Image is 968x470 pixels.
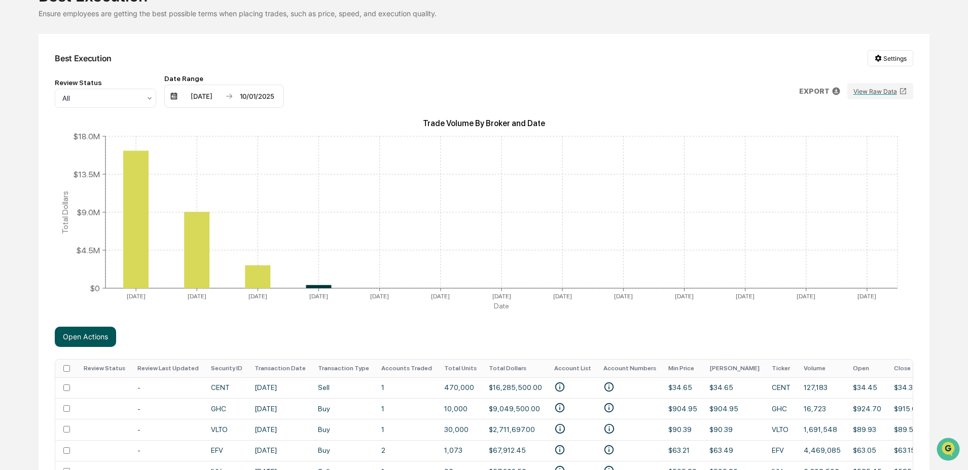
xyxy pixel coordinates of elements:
[131,419,205,440] td: -
[483,360,548,377] th: Total Dollars
[101,172,123,179] span: Pylon
[847,419,888,440] td: $89.93
[205,398,248,419] td: GHC
[554,402,565,413] svg: • JOHN DENNIS & A AHEARN TTEE JOHN AHEARN AND ALLYSON AHEARN TR, U/A 1/18/20
[73,169,100,179] tspan: $13.5M
[548,360,597,377] th: Account List
[375,360,438,377] th: Accounts Traded
[248,419,312,440] td: [DATE]
[20,147,64,157] span: Data Lookup
[375,440,438,461] td: 2
[603,444,615,455] svg: • 0051847995 • 0076179803
[662,398,703,419] td: $904.95
[131,377,205,398] td: -
[888,419,928,440] td: $89.54
[662,419,703,440] td: $90.39
[675,292,694,299] tspan: [DATE]
[60,190,70,233] tspan: Total Dollars
[483,398,548,419] td: $9,049,500.00
[375,419,438,440] td: 1
[312,419,375,440] td: Buy
[55,327,116,347] button: Open Actions
[483,440,548,461] td: $67,912.45
[438,377,483,398] td: 470,000
[55,79,156,87] div: Review Status
[34,77,166,88] div: Start new chat
[703,377,766,398] td: $34.65
[131,440,205,461] td: -
[554,423,565,434] svg: • ANISHA BHALLA KARAN A AHUJA
[248,377,312,398] td: [DATE]
[766,419,798,440] td: VLTO
[597,360,662,377] th: Account Numbers
[127,292,146,299] tspan: [DATE]
[703,419,766,440] td: $90.39
[309,292,328,299] tspan: [DATE]
[71,171,123,179] a: Powered byPylon
[423,119,545,128] text: Trade Volume By Broker and Date
[248,360,312,377] th: Transaction Date
[798,360,847,377] th: Volume
[736,292,755,299] tspan: [DATE]
[662,360,703,377] th: Min Price
[936,437,963,464] iframe: Open customer support
[494,302,509,310] tspan: Date
[10,148,18,156] div: 🔎
[69,124,130,142] a: 🗄️Attestations
[766,360,798,377] th: Ticker
[662,440,703,461] td: $63.21
[6,143,68,161] a: 🔎Data Lookup
[172,81,185,93] button: Start new chat
[39,9,929,18] div: Ensure employees are getting the best possible terms when placing trades, such as price, speed, a...
[438,398,483,419] td: 10,000
[131,398,205,419] td: -
[847,377,888,398] td: $34.45
[888,398,928,419] td: $915.62
[858,292,877,299] tspan: [DATE]
[10,77,28,96] img: 1746055101610-c473b297-6a78-478c-a979-82029cc54cd1
[78,360,131,377] th: Review Status
[438,419,483,440] td: 30,000
[553,292,572,299] tspan: [DATE]
[798,398,847,419] td: 16,723
[703,360,766,377] th: [PERSON_NAME]
[603,402,615,413] svg: • 637-059193
[375,377,438,398] td: 1
[614,292,633,299] tspan: [DATE]
[438,360,483,377] th: Total Units
[312,360,375,377] th: Transaction Type
[205,360,248,377] th: Security ID
[74,129,82,137] div: 🗄️
[73,131,100,141] tspan: $18.0M
[888,440,928,461] td: $63.15
[312,398,375,419] td: Buy
[799,87,830,95] p: EXPORT
[554,444,565,455] svg: • CHARLES SCHWAB TRUST BANK CUST PERFORMANCE TRUST PSP FBO SAGAR N PARIKH • LINCOLN FINANCIAL GRO...
[248,292,267,299] tspan: [DATE]
[662,377,703,398] td: $34.65
[375,398,438,419] td: 1
[766,398,798,419] td: GHC
[77,207,100,217] tspan: $9.0M
[798,440,847,461] td: 4,469,085
[188,292,206,299] tspan: [DATE]
[34,88,128,96] div: We're available if you need us!
[6,124,69,142] a: 🖐️Preclearance
[225,92,233,100] img: arrow right
[847,398,888,419] td: $924.70
[170,92,178,100] img: calendar
[432,292,450,299] tspan: [DATE]
[847,83,913,99] button: View Raw Data
[10,21,185,37] p: How can we help?
[235,92,278,100] div: 10/01/2025
[248,440,312,461] td: [DATE]
[483,419,548,440] td: $2,711,697.00
[131,360,205,377] th: Review Last Updated
[180,92,223,100] div: [DATE]
[248,398,312,419] td: [DATE]
[205,419,248,440] td: VLTO
[603,381,615,393] svg: • Z25-799543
